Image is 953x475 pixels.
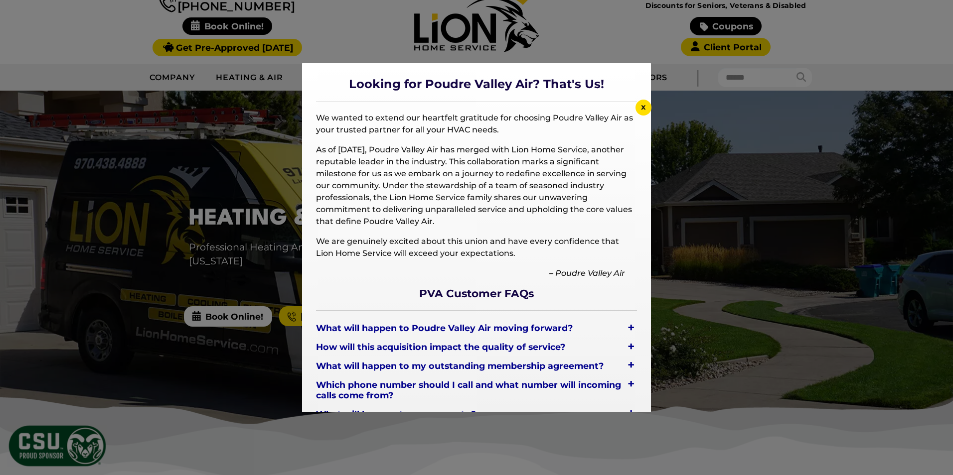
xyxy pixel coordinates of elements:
p: – Poudre Valley Air [316,267,637,279]
div: + [625,377,637,391]
span: Which phone number should I call and what number will incoming calls come from? [316,377,625,402]
span: PVA Customer FAQs [316,287,637,300]
span: x [641,102,646,112]
span: How will this acquisition impact the quality of service? [316,340,567,355]
p: We wanted to extend our heartfelt gratitude for choosing Poudre Valley Air as your trusted partne... [316,112,637,136]
div: + [625,321,637,335]
span: Looking for Poudre Valley Air? That's Us! [316,77,637,92]
div: + [625,340,637,354]
p: We are genuinely excited about this union and have every confidence that Lion Home Service will e... [316,236,637,259]
p: As of [DATE], Poudre Valley Air has merged with Lion Home Service, another reputable leader in th... [316,144,637,228]
div: + [625,406,637,420]
div: + [625,358,637,372]
span: What will happen to my warranty? [316,406,478,421]
span: What will happen to Poudre Valley Air moving forward? [316,321,575,336]
span: What will happen to my outstanding membership agreement? [316,358,606,373]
